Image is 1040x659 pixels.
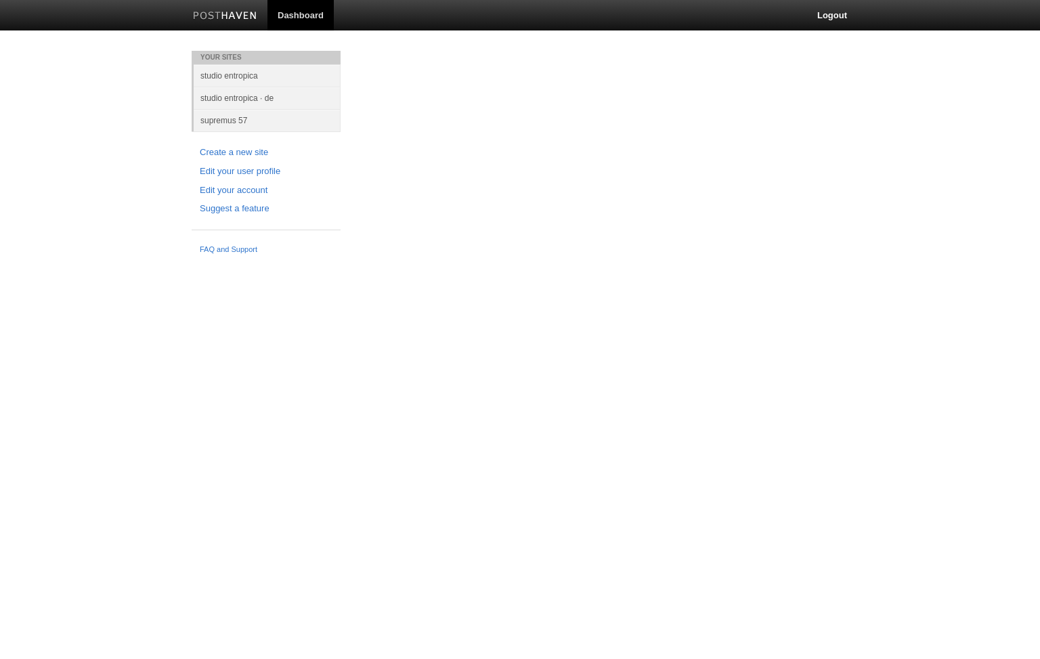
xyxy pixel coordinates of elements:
[194,87,341,109] a: studio entropica · de
[200,244,332,256] a: FAQ and Support
[200,202,332,216] a: Suggest a feature
[194,64,341,87] a: studio entropica
[192,51,341,64] li: Your Sites
[200,146,332,160] a: Create a new site
[193,12,257,22] img: Posthaven-bar
[194,109,341,131] a: supremus 57
[200,165,332,179] a: Edit your user profile
[200,184,332,198] a: Edit your account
